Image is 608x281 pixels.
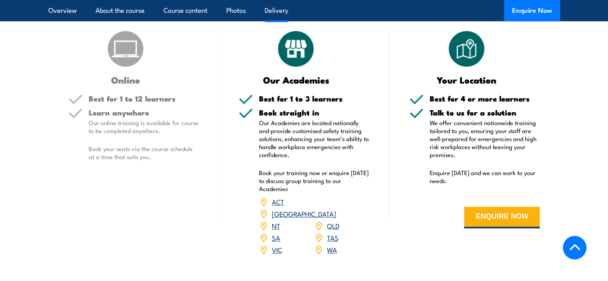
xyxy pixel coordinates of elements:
[430,169,540,185] p: Enquire [DATE] and we can work to your needs.
[430,119,540,159] p: We offer convenient nationwide training tailored to you, ensuring your staff are well-prepared fo...
[272,209,336,218] a: [GEOGRAPHIC_DATA]
[327,233,339,242] a: TAS
[259,119,369,159] p: Our Academies are located nationally and provide customised safety training solutions, enhancing ...
[89,95,199,102] h5: Best for 1 to 12 learners
[68,75,183,84] h3: Online
[464,207,540,228] button: ENQUIRE NOW
[89,119,199,135] p: Our online training is available for course to be completed anywhere.
[272,233,280,242] a: SA
[409,75,524,84] h3: Your Location
[272,245,282,254] a: VIC
[272,197,284,206] a: ACT
[89,145,199,161] p: Book your seats via the course schedule at a time that suits you.
[239,75,353,84] h3: Our Academies
[327,245,337,254] a: WA
[259,109,369,116] h5: Book straight in
[430,109,540,116] h5: Talk to us for a solution
[327,221,339,230] a: QLD
[430,95,540,102] h5: Best for 4 or more learners
[272,221,280,230] a: NT
[259,169,369,193] p: Book your training now or enquire [DATE] to discuss group training to our Academies
[89,109,199,116] h5: Learn anywhere
[259,95,369,102] h5: Best for 1 to 3 learners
